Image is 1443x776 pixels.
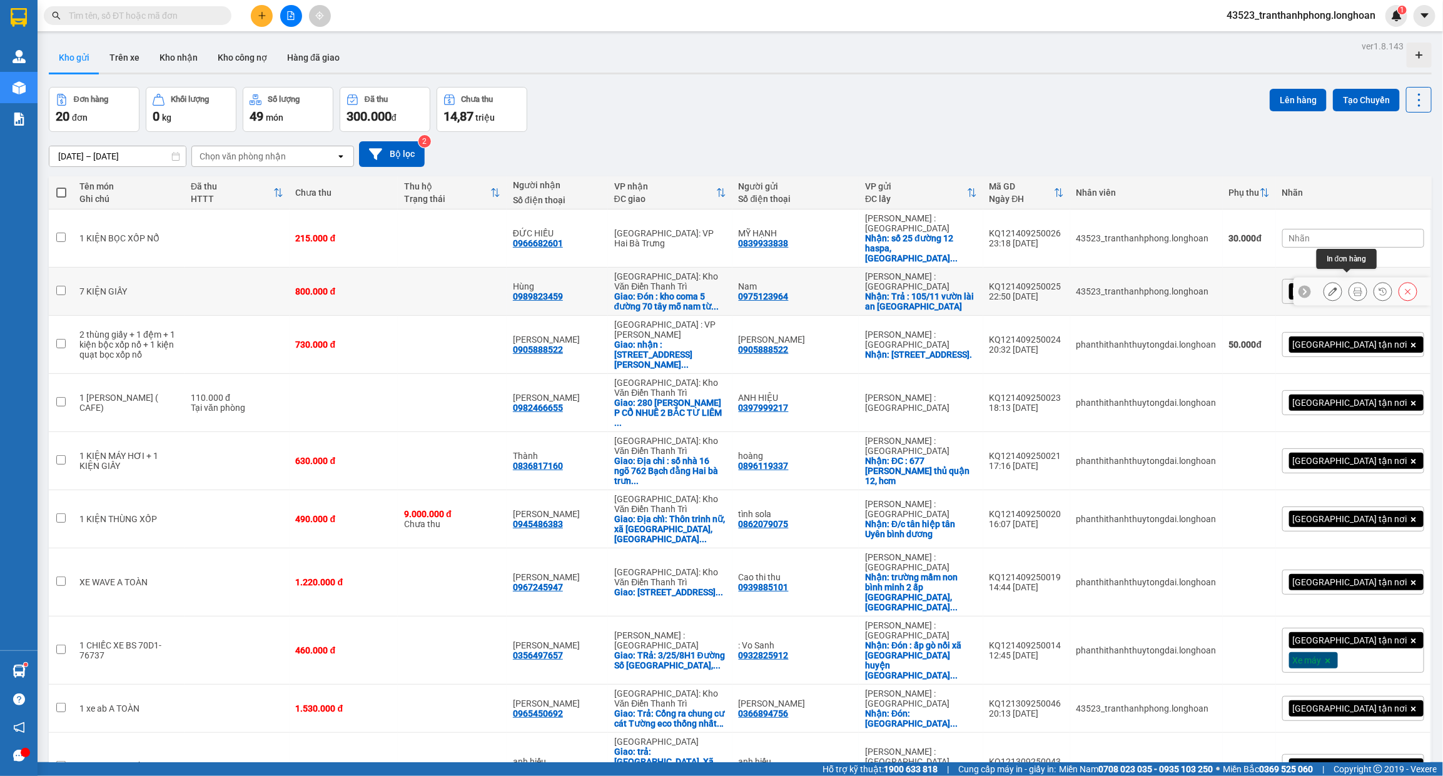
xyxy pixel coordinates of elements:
span: triệu [475,113,495,123]
div: [GEOGRAPHIC_DATA]: Kho Văn Điển Thanh Trì [614,688,726,708]
div: Cao thi thu [739,572,853,582]
span: ... [716,587,723,597]
div: hoàng [739,451,853,461]
span: 43523_tranthanhphong.longhoan [1217,8,1385,23]
div: 14:44 [DATE] [990,582,1064,592]
div: 0839933838 [739,238,789,248]
th: Toggle SortBy [983,176,1070,209]
th: Toggle SortBy [1223,176,1276,209]
button: Trên xe [99,43,149,73]
div: 1 KIỆN THÙNG XỐP [79,514,178,524]
span: copyright [1374,765,1382,773]
div: MỸ HẠNH [739,228,853,238]
div: KQ121409250023 [990,393,1064,403]
span: ... [950,718,958,728]
span: [GEOGRAPHIC_DATA] tận nơi [1293,397,1407,408]
div: Chưa thu [462,95,494,104]
div: [PERSON_NAME] : [GEOGRAPHIC_DATA] [865,271,976,291]
div: Số lượng [268,95,300,104]
div: [GEOGRAPHIC_DATA]: Kho Văn Điển Thanh Trì [614,494,726,514]
div: [PERSON_NAME] : [GEOGRAPHIC_DATA] [865,747,976,767]
div: 7 KIỆN GIẤY [79,286,178,296]
span: món [266,113,283,123]
div: Sửa đơn hàng [1324,282,1342,301]
span: [GEOGRAPHIC_DATA] tận nơi [1293,513,1407,525]
img: icon-new-feature [1391,10,1402,21]
div: Nhãn [1282,188,1424,198]
div: phanthithanhthuytongdai.longhoan [1076,398,1217,408]
div: ĐC lấy [865,194,966,204]
th: Toggle SortBy [608,176,732,209]
div: 0975123964 [739,291,789,301]
div: KQ121409250014 [990,640,1064,650]
span: Xe máy [1293,655,1322,666]
sup: 1 [24,663,28,667]
div: 16:07 [DATE] [990,519,1064,529]
div: Nhận: Đón : ấp gò nổi xã ninh điền huyện châu thành tỉnh tây ninh [865,640,976,680]
div: Trạng thái [404,194,490,204]
span: 20 [56,109,69,124]
div: 1.020.000 đ [296,762,392,772]
span: [GEOGRAPHIC_DATA] tận nơi [1293,761,1407,772]
div: Đơn hàng [74,95,108,104]
button: Kho công nợ [208,43,277,73]
div: ĐỨC HIẾU [513,228,602,238]
div: 630.000 đ [296,456,392,466]
button: Khối lượng0kg [146,87,236,132]
div: 23:18 [DATE] [990,238,1064,248]
span: | [1322,762,1324,776]
strong: 0369 525 060 [1259,764,1313,774]
span: ... [717,718,724,728]
div: Chọn văn phòng nhận [200,150,286,163]
input: Select a date range. [49,146,186,166]
span: | [947,762,949,776]
div: 0836817160 [513,461,563,471]
div: Tại văn phòng [191,403,283,413]
div: [GEOGRAPHIC_DATA] [614,737,726,747]
div: Giao: TRả: 3/25/8H1 Đường Số 182 P.Tăng Nhơn Phú A, TP.Thủ Đức, Hồ Chí Minh [614,650,726,670]
div: Phạm xuân thích [513,509,602,519]
div: [GEOGRAPHIC_DATA]: VP Hai Bà Trưng [614,228,726,248]
div: 110.000 đ [191,393,283,403]
span: ... [711,301,719,311]
button: plus [251,5,273,27]
button: Đã thu300.000đ [340,87,430,132]
button: Lên hàng [1270,89,1327,111]
span: ... [950,670,958,680]
div: Người gửi [739,181,853,191]
img: logo-vxr [11,8,27,27]
div: VP nhận [614,181,716,191]
div: 0967245947 [513,582,563,592]
span: ... [614,418,622,428]
div: ANH HIỆU [739,393,853,403]
img: warehouse-icon [13,81,26,94]
div: KQ121409250024 [990,335,1064,345]
span: 0 [153,109,159,124]
div: 0939885101 [739,582,789,592]
div: 43523_tranthanhphong.longhoan [1076,233,1217,243]
div: 0896119337 [739,461,789,471]
div: 2 thùng giấy + 1 đệm + 1 kiện bộc xốp nổ + 1 kiện quạt bọc xốp nổ [79,330,178,360]
div: 1 xe ab A TOÀN [79,703,178,713]
div: 0862079075 [739,519,789,529]
div: 0366894756 [739,708,789,718]
div: 460.000 đ [296,645,392,655]
div: Giao: Địa chỉ: Thôn trinh nữ, xã bình giang, hải dương (thành phố hải phòng) [614,514,726,544]
div: ANH DUY [513,393,602,403]
div: KQ121409250026 [990,228,1064,238]
div: phanthithanhthuytongdai.longhoan [1076,645,1217,655]
div: 1.220.000 đ [296,577,392,587]
div: ver 1.8.143 [1362,39,1404,53]
div: 0989823459 [513,291,563,301]
button: Hàng đã giao [277,43,350,73]
div: 1 CHIẾC XE BS 70D1-76737 [79,640,178,660]
button: Kho gửi [49,43,99,73]
div: Nguyễn Công Thi [513,335,602,345]
div: KQ121409250019 [990,572,1064,582]
div: Nguyễn Công Thi [739,335,853,345]
div: Nhận: Trả : 105/11 vườn lài an phú đông quận 12 [865,291,976,311]
span: đ [392,113,397,123]
div: [GEOGRAPHIC_DATA]: Kho Văn Điển Thanh Trì [614,378,726,398]
div: Nhận: trường mầm non bình minh 2 ấp bến sắn,phước thiền xã Nhơn Trạch .đồng na [865,572,976,612]
div: 43523_tranthanhphong.longhoan [1076,703,1217,713]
